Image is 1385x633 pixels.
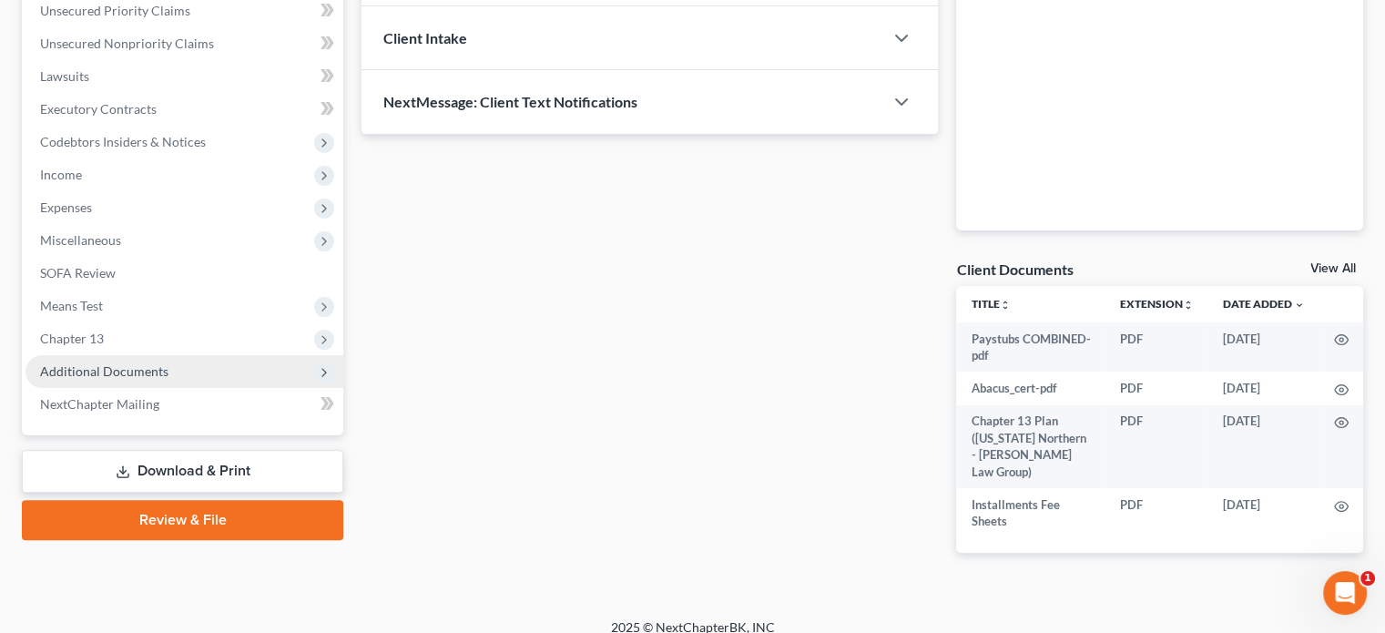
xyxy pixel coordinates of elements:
a: View All [1310,262,1356,275]
td: Abacus_cert-pdf [956,372,1105,404]
span: Client Intake [383,29,467,46]
span: Executory Contracts [40,101,157,117]
iframe: Intercom live chat [1323,571,1367,615]
span: Codebtors Insiders & Notices [40,134,206,149]
div: Client Documents [956,260,1073,279]
a: Download & Print [22,450,343,493]
td: PDF [1105,405,1208,489]
span: Lawsuits [40,68,89,84]
td: Installments Fee Sheets [956,488,1105,538]
span: Means Test [40,298,103,313]
span: NextMessage: Client Text Notifications [383,93,637,110]
span: Expenses [40,199,92,215]
td: PDF [1105,322,1208,373]
a: Review & File [22,500,343,540]
i: expand_more [1294,300,1305,311]
td: [DATE] [1208,372,1319,404]
td: [DATE] [1208,488,1319,538]
a: SOFA Review [25,257,343,290]
span: SOFA Review [40,265,116,281]
i: unfold_more [999,300,1010,311]
td: PDF [1105,372,1208,404]
td: Paystubs COMBINED-pdf [956,322,1105,373]
span: NextChapter Mailing [40,396,159,412]
td: [DATE] [1208,405,1319,489]
a: Unsecured Nonpriority Claims [25,27,343,60]
a: Executory Contracts [25,93,343,126]
i: unfold_more [1183,300,1194,311]
td: Chapter 13 Plan ([US_STATE] Northern - [PERSON_NAME] Law Group) [956,405,1105,489]
a: Extensionunfold_more [1120,297,1194,311]
span: Miscellaneous [40,232,121,248]
span: Additional Documents [40,363,168,379]
a: NextChapter Mailing [25,388,343,421]
span: Income [40,167,82,182]
a: Date Added expand_more [1223,297,1305,311]
span: 1 [1360,571,1375,586]
span: Chapter 13 [40,331,104,346]
a: Lawsuits [25,60,343,93]
span: Unsecured Priority Claims [40,3,190,18]
a: Titleunfold_more [971,297,1010,311]
span: Unsecured Nonpriority Claims [40,36,214,51]
td: PDF [1105,488,1208,538]
td: [DATE] [1208,322,1319,373]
